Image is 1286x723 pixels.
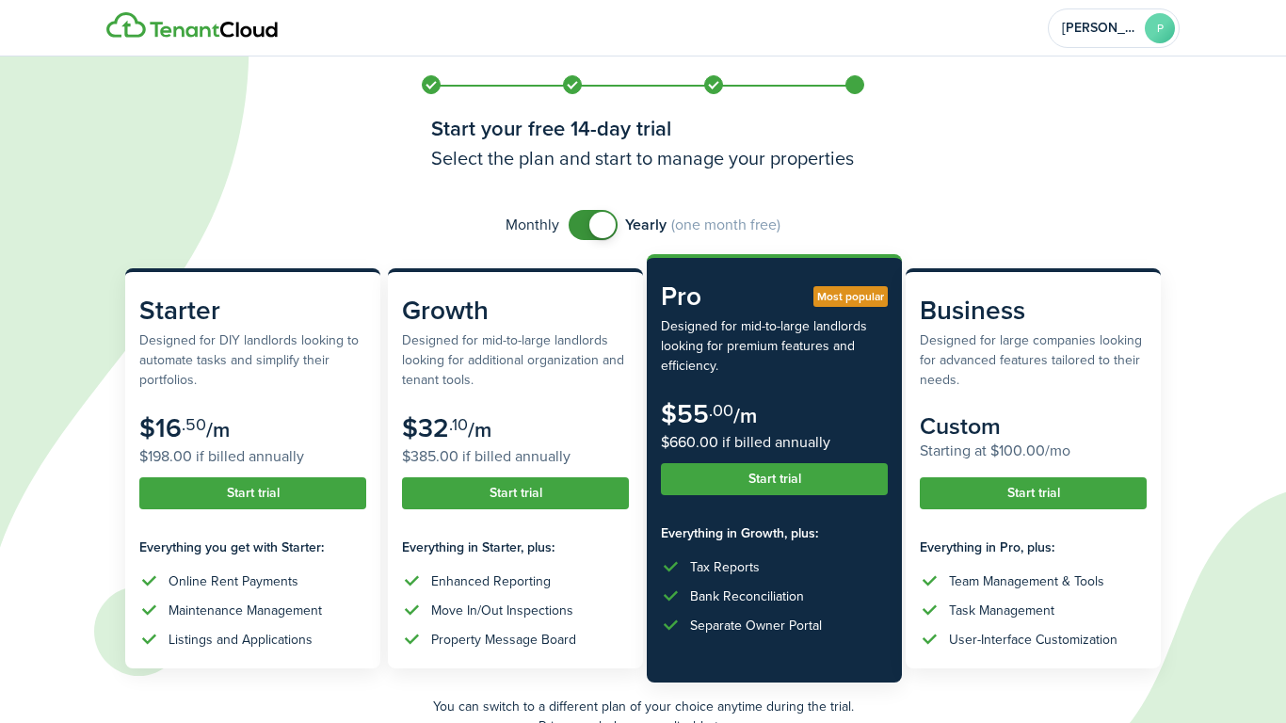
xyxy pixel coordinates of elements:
subscription-pricing-card-title: Growth [402,291,629,330]
subscription-pricing-card-price-amount: $32 [402,409,449,447]
avatar-text: P [1145,13,1175,43]
span: Most popular [817,288,884,305]
div: Move In/Out Inspections [431,601,573,620]
button: Start trial [139,477,366,509]
subscription-pricing-card-description: Designed for DIY landlords looking to automate tasks and simplify their portfolios. [139,330,366,390]
subscription-pricing-card-price-amount: $16 [139,409,182,447]
subscription-pricing-card-description: Designed for mid-to-large landlords looking for premium features and efficiency. [661,316,888,376]
h1: Start your free 14-day trial [431,113,855,144]
subscription-pricing-card-features-title: Everything in Starter, plus: [402,538,629,557]
button: Start trial [920,477,1147,509]
subscription-pricing-card-title: Starter [139,291,366,330]
div: Enhanced Reporting [431,571,551,591]
div: Online Rent Payments [169,571,298,591]
subscription-pricing-card-price-cents: .00 [709,398,733,423]
h3: Select the plan and start to manage your properties [431,144,855,172]
subscription-pricing-card-price-period: /m [468,414,491,445]
div: Bank Reconciliation [690,586,804,606]
subscription-pricing-card-features-title: Everything in Growth, plus: [661,523,888,543]
subscription-pricing-card-price-cents: .50 [182,412,206,437]
div: Listings and Applications [169,630,313,650]
span: Monthly [506,214,559,236]
subscription-pricing-card-price-annual: $385.00 if billed annually [402,445,629,468]
subscription-pricing-card-title: Business [920,291,1147,330]
img: Logo [106,12,278,39]
button: Start trial [661,463,888,495]
subscription-pricing-card-price-amount: $55 [661,394,709,433]
subscription-pricing-card-price-period: /m [206,414,230,445]
subscription-pricing-card-features-title: Everything you get with Starter: [139,538,366,557]
subscription-pricing-card-price-period: /m [733,400,757,431]
subscription-pricing-card-price-annual: $660.00 if billed annually [661,431,888,454]
div: Property Message Board [431,630,576,650]
subscription-pricing-card-description: Designed for large companies looking for advanced features tailored to their needs. [920,330,1147,390]
subscription-pricing-card-features-title: Everything in Pro, plus: [920,538,1147,557]
div: Separate Owner Portal [690,616,822,635]
div: Tax Reports [690,557,760,577]
div: Task Management [949,601,1054,620]
subscription-pricing-card-price-cents: .10 [449,412,468,437]
div: Maintenance Management [169,601,322,620]
subscription-pricing-card-title: Pro [661,277,888,316]
subscription-pricing-card-description: Designed for mid-to-large landlords looking for additional organization and tenant tools. [402,330,629,390]
div: Team Management & Tools [949,571,1104,591]
button: Open menu [1048,8,1180,48]
subscription-pricing-card-price-annual: $198.00 if billed annually [139,445,366,468]
span: paul [1062,22,1137,35]
button: Start trial [402,477,629,509]
div: User-Interface Customization [949,630,1117,650]
subscription-pricing-card-price-annual: Starting at $100.00/mo [920,440,1147,462]
subscription-pricing-card-price-amount: Custom [920,409,1001,443]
